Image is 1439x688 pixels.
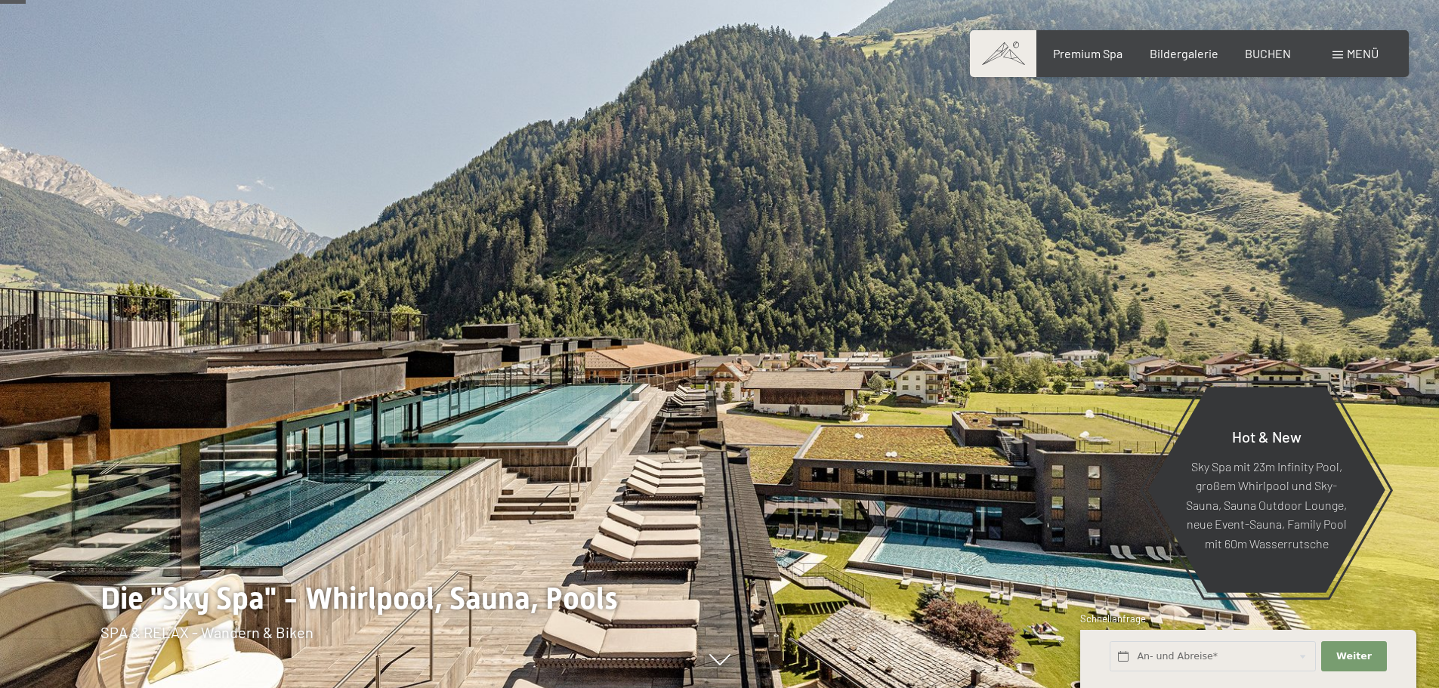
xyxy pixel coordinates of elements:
[1347,46,1379,60] span: Menü
[1245,46,1291,60] a: BUCHEN
[1150,46,1218,60] a: Bildergalerie
[1321,641,1386,672] button: Weiter
[1184,456,1348,553] p: Sky Spa mit 23m Infinity Pool, großem Whirlpool und Sky-Sauna, Sauna Outdoor Lounge, neue Event-S...
[1080,612,1146,625] span: Schnellanfrage
[1147,386,1386,594] a: Hot & New Sky Spa mit 23m Infinity Pool, großem Whirlpool und Sky-Sauna, Sauna Outdoor Lounge, ne...
[1053,46,1122,60] a: Premium Spa
[1232,427,1302,445] span: Hot & New
[1336,649,1372,663] span: Weiter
